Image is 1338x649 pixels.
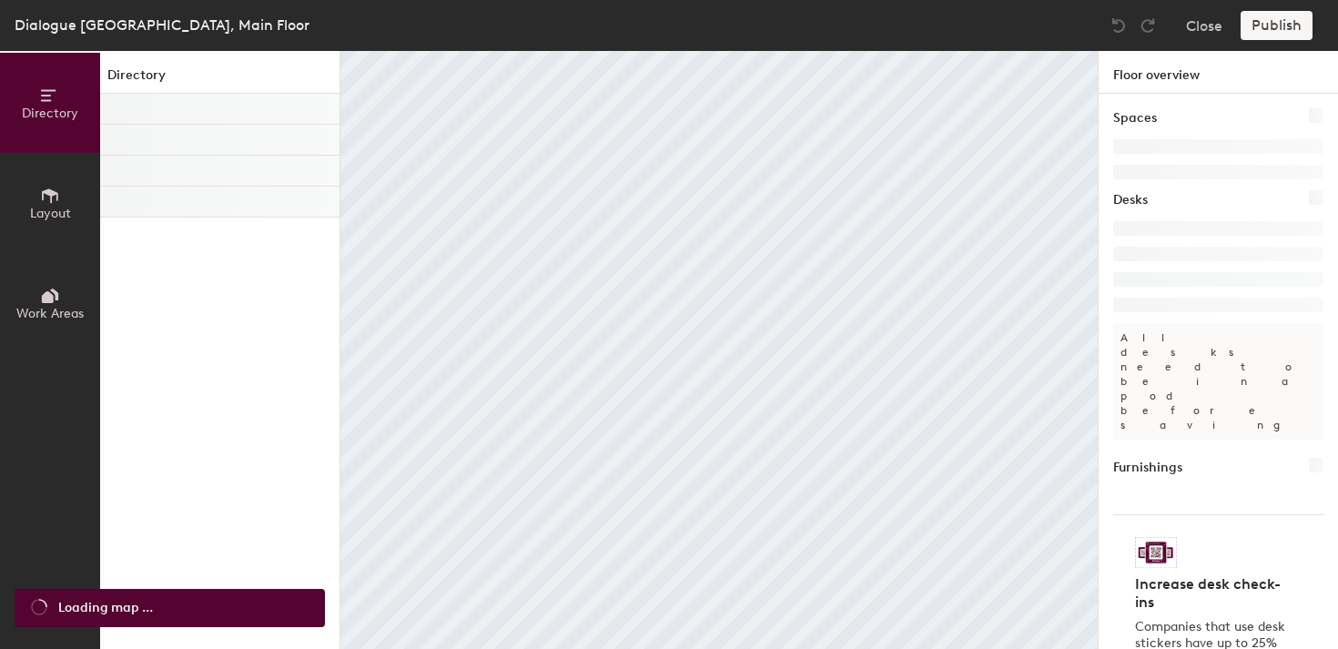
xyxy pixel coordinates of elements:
[15,14,309,36] div: Dialogue [GEOGRAPHIC_DATA], Main Floor
[1113,108,1157,128] h1: Spaces
[1135,537,1177,568] img: Sticker logo
[1139,16,1157,35] img: Redo
[1135,575,1291,612] h4: Increase desk check-ins
[58,598,153,618] span: Loading map ...
[30,206,71,221] span: Layout
[1099,51,1338,94] h1: Floor overview
[1110,16,1128,35] img: Undo
[1113,190,1148,210] h1: Desks
[1113,458,1182,478] h1: Furnishings
[1113,323,1323,440] p: All desks need to be in a pod before saving
[22,106,78,121] span: Directory
[16,306,84,321] span: Work Areas
[340,51,1098,649] canvas: Map
[1186,11,1222,40] button: Close
[100,66,340,94] h1: Directory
